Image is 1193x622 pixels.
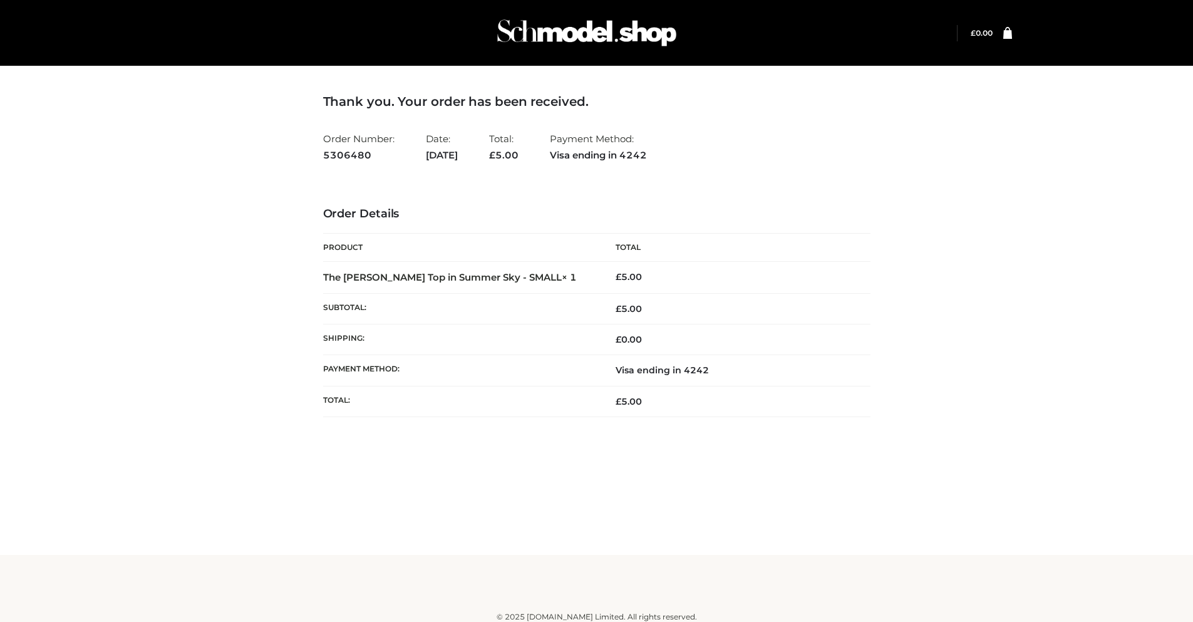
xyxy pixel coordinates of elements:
[489,128,519,166] li: Total:
[616,271,621,282] span: £
[616,396,642,407] span: 5.00
[323,355,597,386] th: Payment method:
[971,28,976,38] span: £
[323,324,597,355] th: Shipping:
[323,94,870,109] h3: Thank you. Your order has been received.
[550,147,647,163] strong: Visa ending in 4242
[493,8,681,58] img: Schmodel Admin 964
[562,271,577,283] strong: × 1
[616,396,621,407] span: £
[323,207,870,221] h3: Order Details
[323,147,395,163] strong: 5306480
[489,149,519,161] span: 5.00
[426,128,458,166] li: Date:
[616,303,621,314] span: £
[971,28,993,38] bdi: 0.00
[616,334,621,345] span: £
[616,334,642,345] bdi: 0.00
[323,234,597,262] th: Product
[426,147,458,163] strong: [DATE]
[597,234,870,262] th: Total
[323,128,395,166] li: Order Number:
[550,128,647,166] li: Payment Method:
[489,149,495,161] span: £
[616,271,642,282] bdi: 5.00
[323,386,597,417] th: Total:
[616,303,642,314] span: 5.00
[597,355,870,386] td: Visa ending in 4242
[323,293,597,324] th: Subtotal:
[971,28,993,38] a: £0.00
[323,271,577,283] strong: The [PERSON_NAME] Top in Summer Sky - SMALL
